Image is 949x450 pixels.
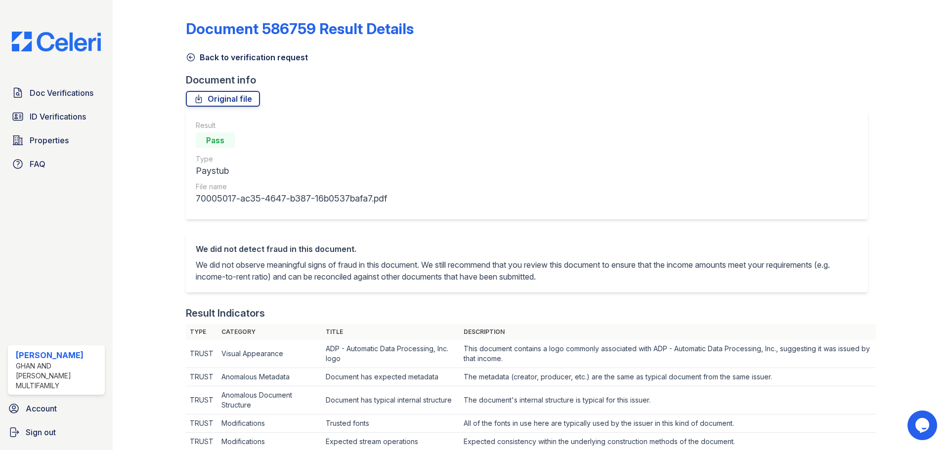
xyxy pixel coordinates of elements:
td: The document's internal structure is typical for this issuer. [460,386,876,414]
td: Anomalous Document Structure [217,386,322,414]
th: Description [460,324,876,340]
a: Sign out [4,422,109,442]
div: [PERSON_NAME] [16,349,101,361]
img: CE_Logo_Blue-a8612792a0a2168367f1c8372b55b34899dd931a85d93a1a3d3e32e68fde9ad4.png [4,32,109,51]
td: All of the fonts in use here are typically used by the issuer in this kind of document. [460,414,876,433]
a: Doc Verifications [8,83,105,103]
span: Doc Verifications [30,87,93,99]
a: ID Verifications [8,107,105,126]
td: Trusted fonts [322,414,459,433]
div: Type [196,154,387,164]
td: Modifications [217,414,322,433]
td: Document has expected metadata [322,368,459,386]
div: Paystub [196,164,387,178]
div: Pass [196,132,235,148]
div: Ghan and [PERSON_NAME] Multifamily [16,361,101,391]
span: Properties [30,134,69,146]
span: ID Verifications [30,111,86,123]
td: TRUST [186,386,217,414]
div: Document info [186,73,876,87]
div: We did not detect fraud in this document. [196,243,858,255]
div: Result Indicators [186,306,265,320]
span: FAQ [30,158,45,170]
a: Account [4,399,109,418]
td: TRUST [186,340,217,368]
a: FAQ [8,154,105,174]
th: Title [322,324,459,340]
div: 70005017-ac35-4647-b387-16b0537bafa7.pdf [196,192,387,205]
td: Visual Appearance [217,340,322,368]
td: TRUST [186,414,217,433]
th: Category [217,324,322,340]
iframe: chat widget [907,410,939,440]
td: This document contains a logo commonly associated with ADP - Automatic Data Processing, Inc., sug... [460,340,876,368]
a: Document 586759 Result Details [186,20,414,38]
div: Result [196,121,387,130]
span: Account [26,403,57,414]
a: Properties [8,130,105,150]
a: Back to verification request [186,51,308,63]
span: Sign out [26,426,56,438]
td: TRUST [186,368,217,386]
td: Document has typical internal structure [322,386,459,414]
a: Original file [186,91,260,107]
td: Anomalous Metadata [217,368,322,386]
td: ADP - Automatic Data Processing, Inc. logo [322,340,459,368]
th: Type [186,324,217,340]
div: File name [196,182,387,192]
p: We did not observe meaningful signs of fraud in this document. We still recommend that you review... [196,259,858,283]
td: The metadata (creator, producer, etc.) are the same as typical document from the same issuer. [460,368,876,386]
